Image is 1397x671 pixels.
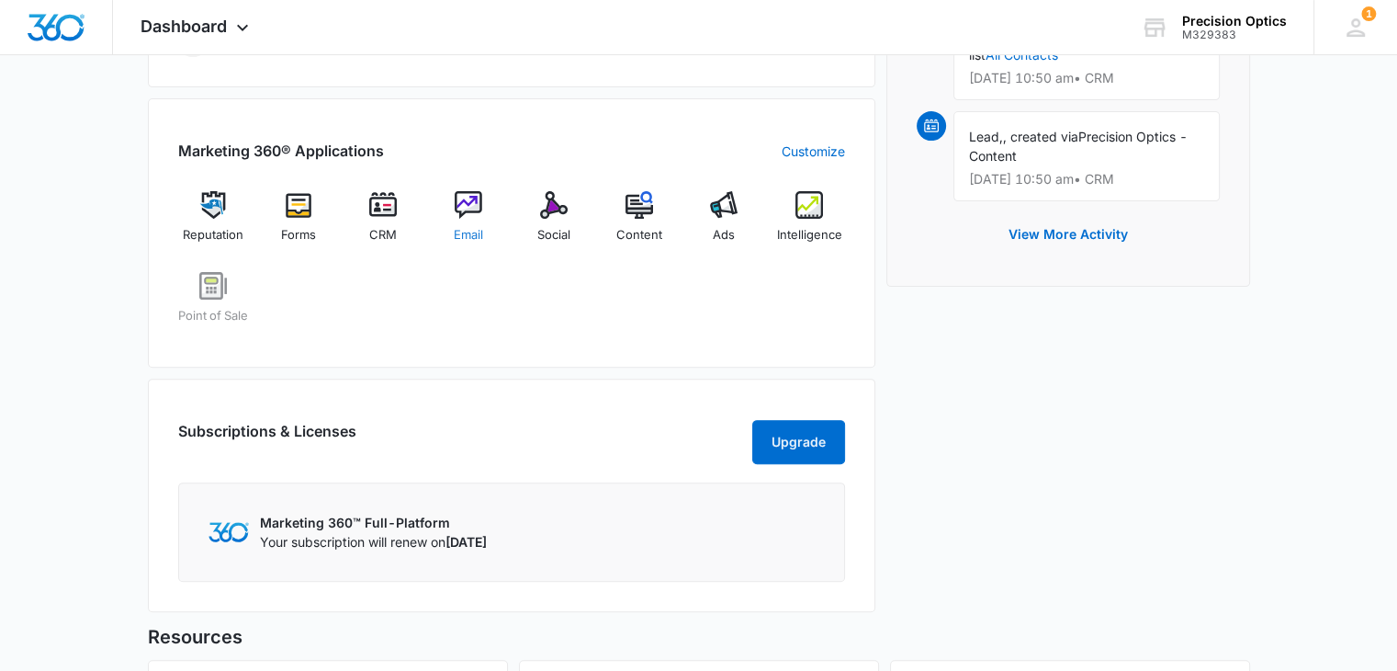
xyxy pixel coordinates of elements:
span: Precision Optics - Content [969,129,1188,164]
a: Point of Sale [178,272,249,338]
span: Content [616,226,662,245]
span: Ads [713,226,735,245]
a: Content [603,191,674,257]
span: Intelligence [777,226,842,245]
p: [DATE] 10:50 am • CRM [969,72,1204,85]
p: Your subscription will renew on [260,532,487,552]
a: Forms [263,191,333,257]
a: Email [434,191,504,257]
div: account name [1182,14,1287,28]
a: Social [519,191,590,257]
span: Social [537,226,570,245]
p: [DATE] 10:50 am • CRM [969,173,1204,186]
span: Email [454,226,483,245]
button: Upgrade [752,420,845,464]
span: [DATE] [445,534,487,550]
div: notifications count [1361,6,1376,21]
button: View More Activity [990,212,1146,256]
a: Reputation [178,191,249,257]
span: Reputation [183,226,243,245]
img: Marketing 360 Logo [208,522,249,541]
h2: Marketing 360® Applications [178,140,384,162]
span: Forms [281,226,316,245]
span: Lead, [969,129,1003,144]
span: , created via [1003,129,1078,144]
div: account id [1182,28,1287,41]
h2: Subscriptions & Licenses [178,420,356,457]
a: Customize [782,142,845,161]
a: Ads [689,191,760,257]
a: CRM [348,191,419,257]
a: Intelligence [774,191,845,257]
p: Marketing 360™ Full-Platform [260,513,487,532]
span: Dashboard [141,17,227,36]
span: 1 [1361,6,1376,21]
span: CRM [369,226,397,245]
h5: Resources [148,623,1250,651]
span: Point of Sale [178,307,248,325]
